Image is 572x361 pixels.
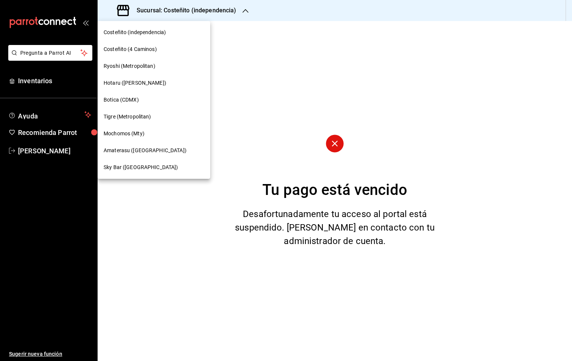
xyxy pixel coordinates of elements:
[98,91,210,108] div: Botica (CDMX)
[104,28,166,36] span: Costeñito (independencia)
[98,159,210,176] div: Sky Bar ([GEOGRAPHIC_DATA])
[104,62,155,70] span: Ryoshi (Metropolitan)
[98,142,210,159] div: Amaterasu ([GEOGRAPHIC_DATA])
[98,41,210,58] div: Costeñito (4 Caminos)
[98,58,210,75] div: Ryoshi (Metropolitan)
[104,96,139,104] span: Botica (CDMX)
[104,163,178,171] span: Sky Bar ([GEOGRAPHIC_DATA])
[98,125,210,142] div: Mochomos (Mty)
[98,108,210,125] div: Tigre (Metropolitan)
[98,75,210,91] div: Hotaru ([PERSON_NAME])
[104,147,187,154] span: Amaterasu ([GEOGRAPHIC_DATA])
[98,24,210,41] div: Costeñito (independencia)
[104,45,157,53] span: Costeñito (4 Caminos)
[104,113,151,121] span: Tigre (Metropolitan)
[104,130,145,138] span: Mochomos (Mty)
[104,79,166,87] span: Hotaru ([PERSON_NAME])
